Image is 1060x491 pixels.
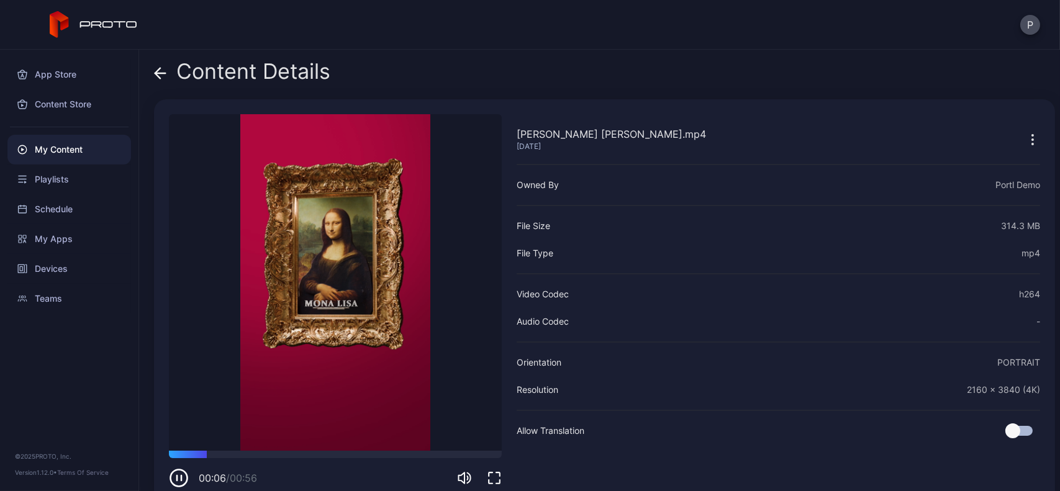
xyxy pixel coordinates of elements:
[517,314,569,329] div: Audio Codec
[995,178,1040,192] div: Portl Demo
[517,246,553,261] div: File Type
[1020,15,1040,35] button: P
[997,355,1040,370] div: PORTRAIT
[15,451,124,461] div: © 2025 PROTO, Inc.
[1001,218,1040,233] div: 314.3 MB
[7,254,131,284] a: Devices
[7,135,131,164] a: My Content
[1021,246,1040,261] div: mp4
[7,194,131,224] a: Schedule
[517,423,584,438] div: Allow Translation
[967,382,1040,397] div: 2160 x 3840 (4K)
[517,355,561,370] div: Orientation
[57,469,109,476] a: Terms Of Service
[517,218,550,233] div: File Size
[199,471,257,485] div: 00:06
[7,89,131,119] a: Content Store
[7,164,131,194] a: Playlists
[226,472,257,484] span: / 00:56
[517,127,706,142] div: [PERSON_NAME] [PERSON_NAME].mp4
[1019,287,1040,302] div: h264
[517,382,558,397] div: Resolution
[154,60,330,89] div: Content Details
[517,142,706,151] div: [DATE]
[169,114,502,451] video: Sorry, your browser doesn‘t support embedded videos
[1036,314,1040,329] div: -
[7,60,131,89] a: App Store
[15,469,57,476] span: Version 1.12.0 •
[517,287,569,302] div: Video Codec
[7,284,131,313] a: Teams
[517,178,559,192] div: Owned By
[7,224,131,254] a: My Apps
